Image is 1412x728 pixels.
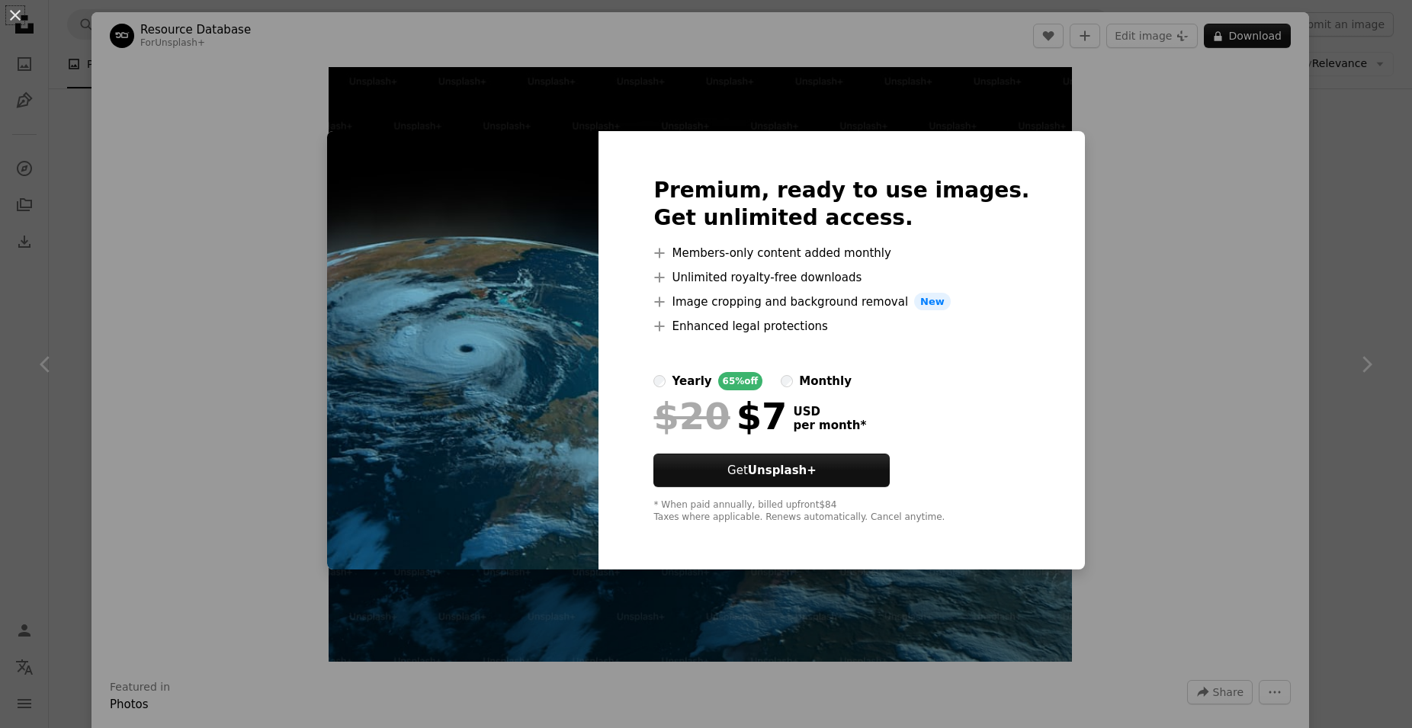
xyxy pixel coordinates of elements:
li: Image cropping and background removal [653,293,1029,311]
li: Unlimited royalty-free downloads [653,268,1029,287]
span: New [914,293,951,311]
img: premium_photo-1727456749715-e9f1400d895b [327,131,598,570]
div: yearly [672,372,711,390]
li: Members-only content added monthly [653,244,1029,262]
input: monthly [781,375,793,387]
div: 65% off [718,372,763,390]
h2: Premium, ready to use images. Get unlimited access. [653,177,1029,232]
span: $20 [653,396,730,436]
div: * When paid annually, billed upfront $84 Taxes where applicable. Renews automatically. Cancel any... [653,499,1029,524]
span: per month * [793,419,866,432]
div: monthly [799,372,852,390]
div: $7 [653,396,787,436]
button: GetUnsplash+ [653,454,890,487]
span: USD [793,405,866,419]
li: Enhanced legal protections [653,317,1029,335]
strong: Unsplash+ [748,463,817,477]
input: yearly65%off [653,375,666,387]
